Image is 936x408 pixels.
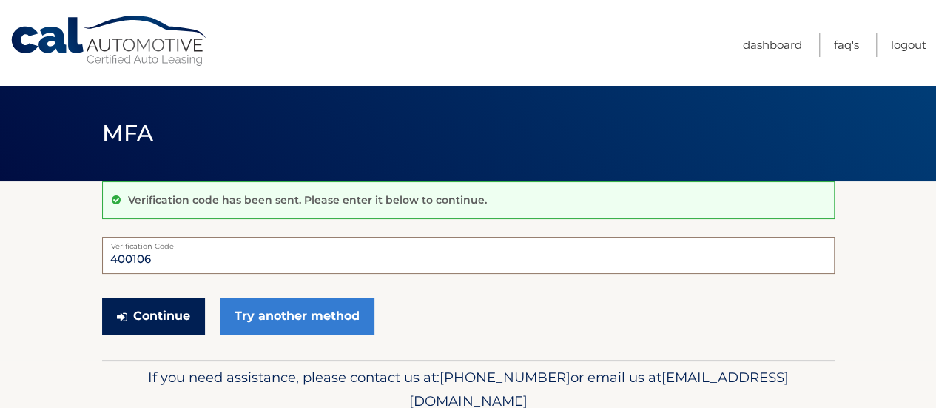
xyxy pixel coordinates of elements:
input: Verification Code [102,237,835,274]
a: Try another method [220,298,374,335]
button: Continue [102,298,205,335]
a: Dashboard [743,33,802,57]
span: MFA [102,119,154,147]
a: Logout [891,33,926,57]
span: [PHONE_NUMBER] [440,369,570,386]
a: Cal Automotive [10,15,209,67]
label: Verification Code [102,237,835,249]
a: FAQ's [834,33,859,57]
p: Verification code has been sent. Please enter it below to continue. [128,193,487,207]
